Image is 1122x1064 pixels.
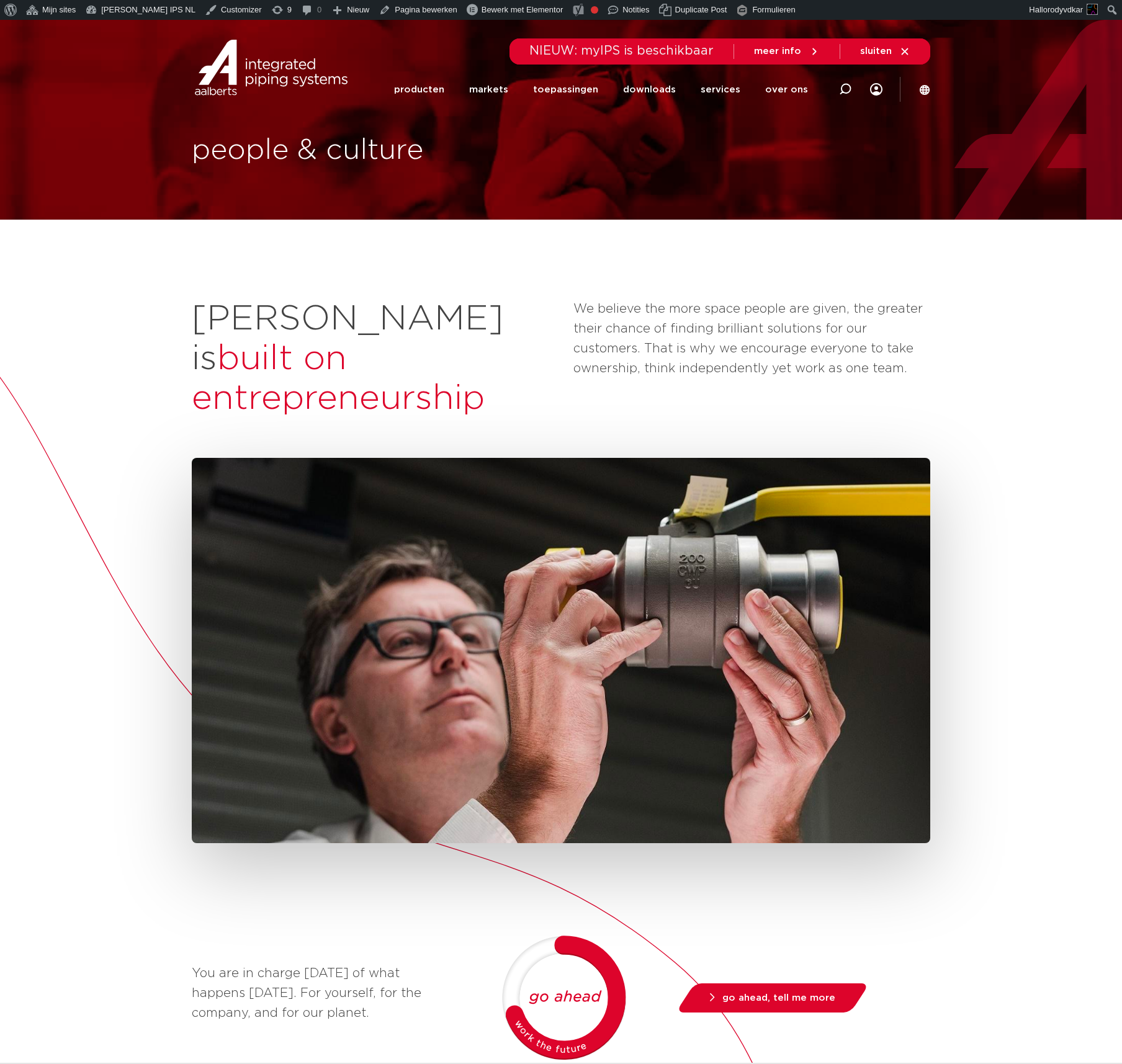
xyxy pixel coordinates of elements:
a: services [701,66,740,114]
a: toepassingen [533,66,598,114]
h1: people & culture [192,131,555,171]
span: sluiten [860,47,892,56]
a: sluiten [860,46,910,57]
a: over ons [765,66,808,114]
a: producten [394,66,444,114]
nav: Menu [870,64,882,115]
span: NIEUW: myIPS is beschikbaar [529,45,714,57]
a: meer info [754,46,820,57]
span: Bewerk met Elementor [482,5,563,14]
div: Focus keyphrase niet ingevuld [591,6,598,14]
h2: [PERSON_NAME] is [192,299,561,418]
span: meer info [754,47,801,56]
p: You are in charge [DATE] of what happens [DATE]. For yourself, for the company, and for our planet. [192,963,446,1023]
span: go ahead, tell me more [722,993,835,1003]
span: rodyvdkar [1048,5,1083,14]
a: downloads [623,66,676,114]
a: markets [469,66,508,114]
a: go ahead, tell me more [676,983,870,1013]
span: built on entrepreneurship [192,341,485,416]
: my IPS [870,64,882,115]
p: We believe the more space people are given, the greater their chance of finding brilliant solutio... [573,299,930,378]
nav: Menu [394,66,808,114]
